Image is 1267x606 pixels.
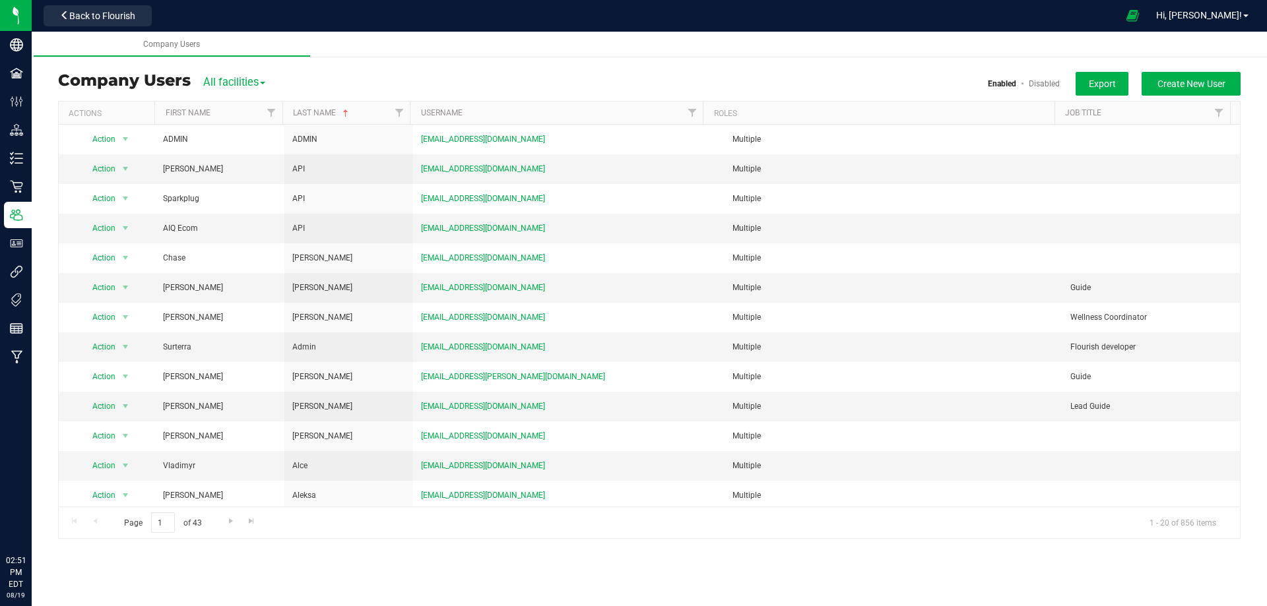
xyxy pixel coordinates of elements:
inline-svg: Configuration [10,95,23,108]
span: [PERSON_NAME] [292,252,352,264]
span: [PERSON_NAME] [292,371,352,383]
span: Action [81,427,117,445]
span: API [292,222,305,235]
a: Filter [261,102,282,124]
span: [EMAIL_ADDRESS][DOMAIN_NAME] [421,489,545,502]
inline-svg: Retail [10,180,23,193]
span: Action [81,278,117,297]
span: [PERSON_NAME] [292,430,352,442]
span: Multiple [732,461,761,470]
inline-svg: Distribution [10,123,23,136]
h3: Company Users [58,72,191,89]
span: ADMIN [292,133,317,146]
a: Last Name [293,108,351,117]
span: select [117,486,133,504]
span: select [117,160,133,178]
span: [EMAIL_ADDRESS][DOMAIN_NAME] [421,430,545,442]
span: select [117,427,133,445]
span: [PERSON_NAME] [163,311,223,324]
a: First Name [166,108,211,117]
input: 1 [151,512,175,533]
span: [EMAIL_ADDRESS][DOMAIN_NAME] [421,133,545,146]
inline-svg: Facilities [10,67,23,80]
inline-svg: Tags [10,293,23,307]
span: [EMAIL_ADDRESS][DOMAIN_NAME] [421,193,545,205]
span: [EMAIL_ADDRESS][DOMAIN_NAME] [421,311,545,324]
span: Action [81,160,117,178]
a: Filter [1208,102,1230,124]
span: ADMIN [163,133,188,146]
span: Action [81,338,117,356]
span: Action [81,189,117,208]
inline-svg: Reports [10,322,23,335]
span: Multiple [732,402,761,411]
span: Action [81,367,117,386]
span: Guide [1070,371,1091,383]
span: [EMAIL_ADDRESS][DOMAIN_NAME] [421,400,545,413]
span: Multiple [732,313,761,322]
span: Wellness Coordinator [1070,311,1147,324]
span: select [117,367,133,386]
span: select [117,397,133,415]
span: Multiple [732,164,761,173]
span: [PERSON_NAME] [163,400,223,413]
a: Job Title [1065,108,1101,117]
button: Export [1076,72,1128,96]
inline-svg: Manufacturing [10,350,23,363]
span: [PERSON_NAME] [163,371,223,383]
span: Aleksa [292,489,316,502]
span: [EMAIL_ADDRESS][DOMAIN_NAME] [421,222,545,235]
a: Go to the next page [221,512,240,530]
span: [EMAIL_ADDRESS][DOMAIN_NAME] [421,282,545,294]
a: Username [421,108,463,117]
span: [EMAIL_ADDRESS][PERSON_NAME][DOMAIN_NAME] [421,371,605,383]
span: [PERSON_NAME] [292,400,352,413]
inline-svg: Inventory [10,152,23,165]
span: Multiple [732,253,761,262]
span: [PERSON_NAME] [292,311,352,324]
a: Go to the last page [242,512,261,530]
span: select [117,278,133,297]
span: Multiple [732,491,761,500]
inline-svg: Company [10,38,23,51]
span: Hi, [PERSON_NAME]! [1156,10,1242,20]
inline-svg: Integrations [10,265,23,278]
span: Admin [292,341,316,353]
iframe: Resource center [13,500,53,540]
span: Multiple [732,283,761,292]
span: Action [81,130,117,148]
th: Roles [703,102,1055,125]
inline-svg: Users [10,208,23,222]
span: [PERSON_NAME] [163,282,223,294]
span: AIQ Ecom [163,222,198,235]
span: Flourish developer [1070,341,1136,353]
div: Actions [69,109,150,118]
span: Action [81,397,117,415]
span: [EMAIL_ADDRESS][DOMAIN_NAME] [421,252,545,264]
span: [PERSON_NAME] [163,163,223,175]
a: Disabled [1029,79,1060,88]
a: Filter [681,102,703,124]
span: select [117,219,133,237]
span: Multiple [732,224,761,233]
span: Chase [163,252,185,264]
span: Action [81,249,117,267]
span: API [292,193,305,205]
span: [PERSON_NAME] [163,430,223,442]
span: Action [81,456,117,475]
span: [EMAIL_ADDRESS][DOMAIN_NAME] [421,163,545,175]
p: 02:51 PM EDT [6,555,26,590]
span: Open Ecommerce Menu [1118,3,1148,28]
span: Multiple [732,135,761,144]
span: Multiple [732,431,761,440]
span: Sparkplug [163,193,199,205]
span: Multiple [732,372,761,381]
span: [PERSON_NAME] [292,282,352,294]
a: Filter [388,102,410,124]
span: Alce [292,460,308,472]
span: Surterra [163,341,191,353]
span: Page of 43 [113,512,212,533]
inline-svg: User Roles [10,237,23,250]
span: All facilities [203,76,265,88]
span: Vladimyr [163,460,195,472]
